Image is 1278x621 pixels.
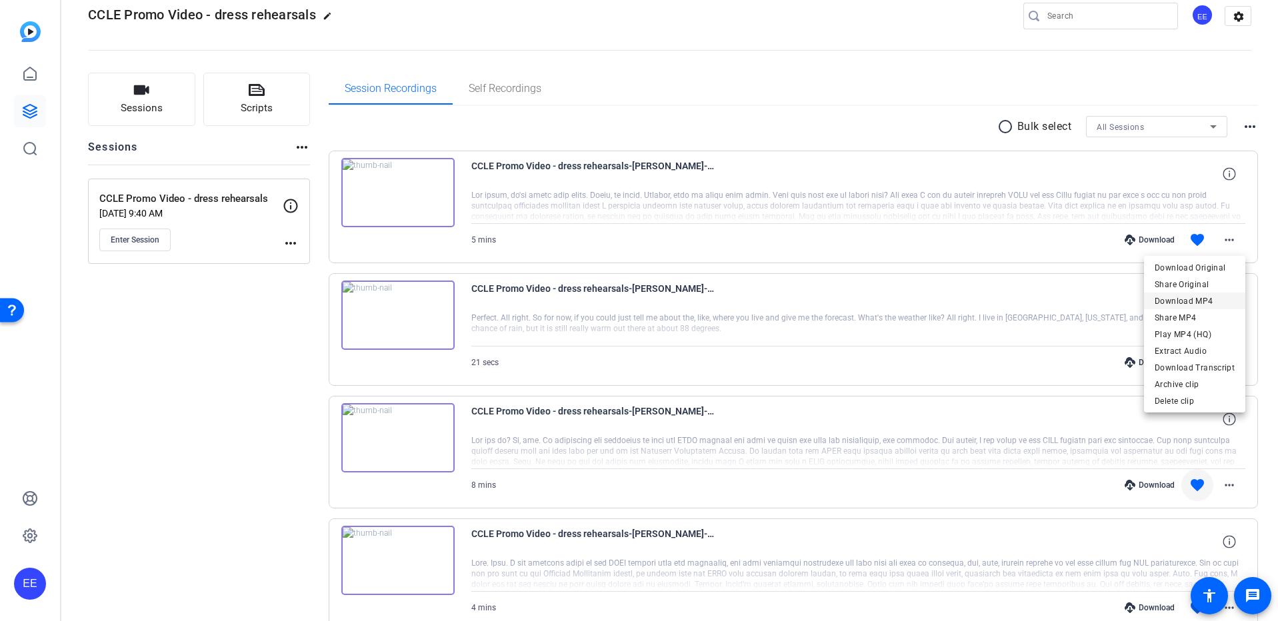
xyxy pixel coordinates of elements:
span: Share Original [1155,277,1235,293]
span: Download Original [1155,260,1235,276]
span: Archive clip [1155,376,1235,392]
span: Extract Audio [1155,343,1235,359]
span: Delete clip [1155,393,1235,409]
span: Download Transcript [1155,360,1235,376]
span: Download MP4 [1155,293,1235,309]
span: Play MP4 (HQ) [1155,326,1235,342]
span: Share MP4 [1155,310,1235,326]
